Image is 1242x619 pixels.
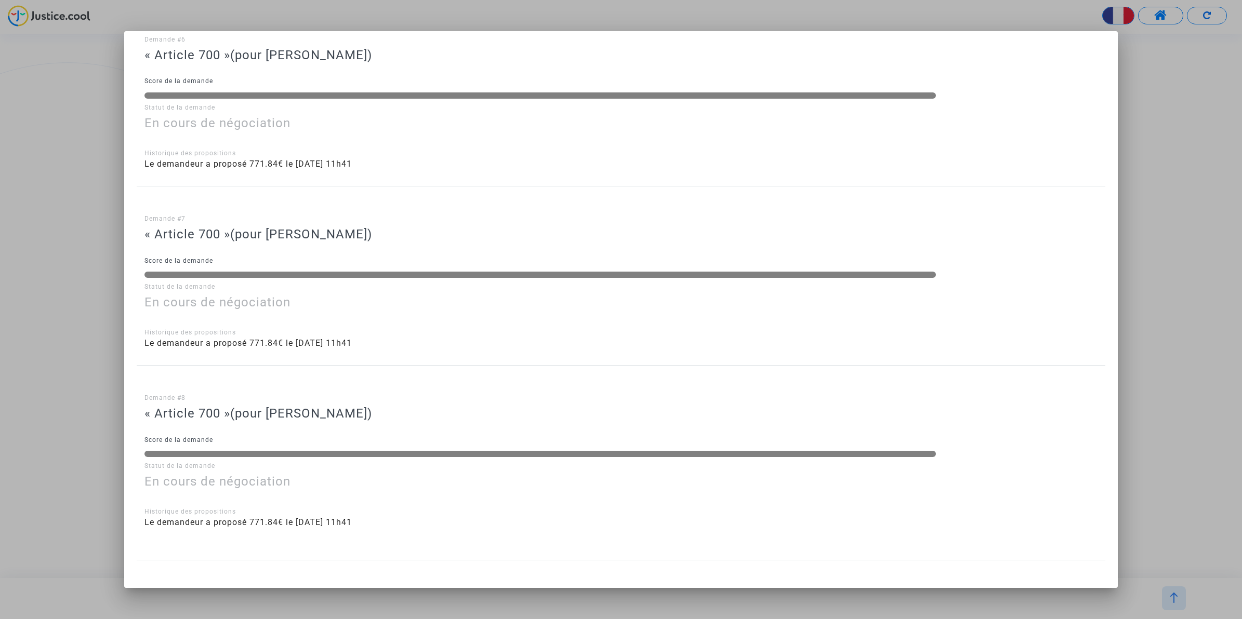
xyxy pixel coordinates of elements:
[144,406,1098,421] h3: « Article 700 »
[144,101,1098,114] p: Statut de la demande
[144,474,1098,489] h3: En cours de négociation
[144,159,352,169] span: Le demandeur a proposé 771.84€ le [DATE] 11h41
[144,328,1098,337] div: Historique des propositions
[144,254,1098,267] p: Score de la demande
[144,75,1098,88] p: Score de la demande
[144,149,1098,158] div: Historique des propositions
[230,227,372,241] span: (pour [PERSON_NAME])
[144,392,1098,405] p: Demande #8
[144,517,352,527] span: Le demandeur a proposé 771.84€ le [DATE] 11h41
[144,33,1098,46] p: Demande #6
[230,406,372,421] span: (pour [PERSON_NAME])
[144,280,1098,293] p: Statut de la demande
[144,212,1098,225] p: Demande #7
[144,434,1098,447] p: Score de la demande
[144,116,1098,131] h3: En cours de négociation
[144,507,1098,516] div: Historique des propositions
[144,48,1098,63] h3: « Article 700 »
[230,48,372,62] span: (pour [PERSON_NAME])
[144,227,1098,242] h3: « Article 700 »
[144,460,1098,473] p: Statut de la demande
[144,338,352,348] span: Le demandeur a proposé 771.84€ le [DATE] 11h41
[144,295,1098,310] h3: En cours de négociation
